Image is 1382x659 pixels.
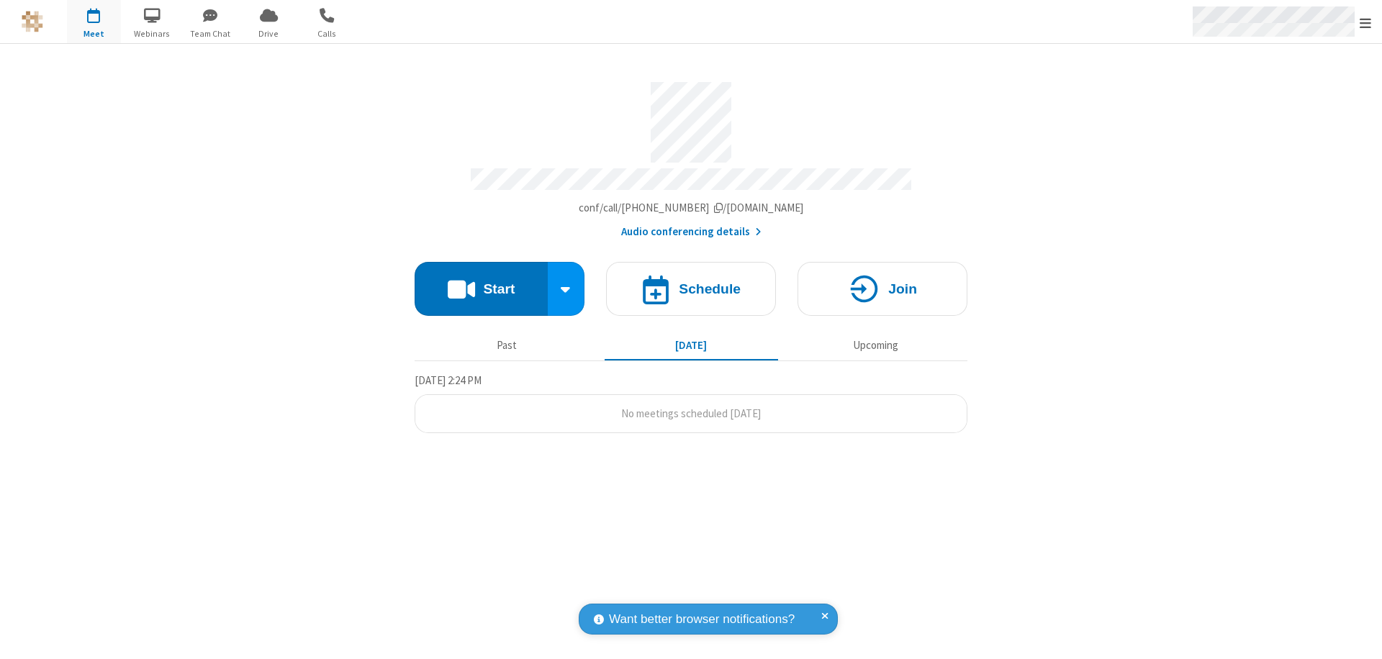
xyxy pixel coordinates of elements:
[606,262,776,316] button: Schedule
[420,332,594,359] button: Past
[579,200,804,217] button: Copy my meeting room linkCopy my meeting room link
[798,262,967,316] button: Join
[300,27,354,40] span: Calls
[679,282,741,296] h4: Schedule
[605,332,778,359] button: [DATE]
[125,27,179,40] span: Webinars
[621,406,761,420] span: No meetings scheduled [DATE]
[579,201,804,214] span: Copy my meeting room link
[415,71,967,240] section: Account details
[242,27,296,40] span: Drive
[888,282,917,296] h4: Join
[621,224,762,240] button: Audio conferencing details
[548,262,585,316] div: Start conference options
[415,262,548,316] button: Start
[483,282,515,296] h4: Start
[22,11,43,32] img: QA Selenium DO NOT DELETE OR CHANGE
[67,27,121,40] span: Meet
[609,610,795,629] span: Want better browser notifications?
[184,27,238,40] span: Team Chat
[415,372,967,434] section: Today's Meetings
[789,332,962,359] button: Upcoming
[415,373,482,387] span: [DATE] 2:24 PM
